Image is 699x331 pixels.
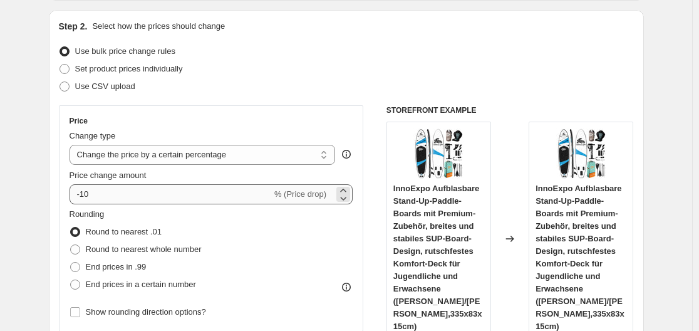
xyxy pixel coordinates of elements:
h6: STOREFRONT EXAMPLE [386,105,634,115]
span: End prices in a certain number [86,280,196,289]
span: Show rounding direction options? [86,307,206,317]
span: End prices in .99 [86,262,147,271]
h3: Price [70,116,88,126]
input: -15 [70,184,272,204]
div: help [340,148,353,160]
span: % (Price drop) [274,189,326,199]
img: 71JZZ_8Fp7L_80x.jpg [413,129,463,179]
img: 71JZZ_8Fp7L_80x.jpg [556,129,606,179]
span: Use bulk price change rules [75,46,175,56]
h2: Step 2. [59,20,88,33]
span: InnoExpo Aufblasbare Stand-Up-Paddle-Boards mit Premium-Zubehör, breites und stabiles SUP-Board-D... [393,184,482,331]
span: Use CSV upload [75,81,135,91]
span: Round to nearest whole number [86,244,202,254]
span: Set product prices individually [75,64,183,73]
span: Round to nearest .01 [86,227,162,236]
span: Change type [70,131,116,140]
span: Rounding [70,209,105,219]
span: InnoExpo Aufblasbare Stand-Up-Paddle-Boards mit Premium-Zubehör, breites und stabiles SUP-Board-D... [536,184,624,331]
p: Select how the prices should change [92,20,225,33]
span: Price change amount [70,171,147,180]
